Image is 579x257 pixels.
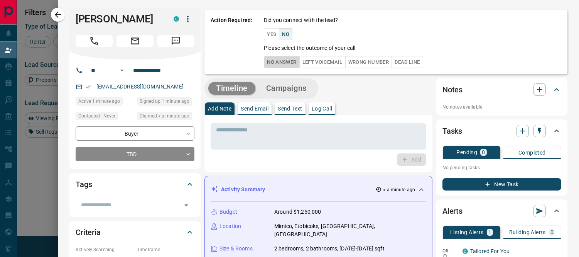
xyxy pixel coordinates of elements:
[76,13,162,25] h1: [PERSON_NAME]
[518,150,546,155] p: Completed
[76,126,194,141] div: Buyer
[312,106,332,111] p: Log Call
[137,112,194,123] div: Tue Oct 14 2025
[442,162,561,174] p: No pending tasks
[76,35,113,47] span: Call
[279,28,292,40] button: No
[76,226,101,238] h2: Criteria
[482,150,485,155] p: 0
[278,106,302,111] p: Send Text
[488,230,491,235] p: 1
[264,56,299,68] button: No Answer
[442,247,458,254] p: Off
[470,248,510,254] a: Tailored For You
[463,248,468,254] div: condos.ca
[76,178,92,191] h2: Tags
[76,147,194,161] div: TBD
[274,245,385,253] p: 2 bedrooms, 2 bathrooms, [DATE]-[DATE] sqft
[116,35,154,47] span: Email
[219,208,237,216] p: Budget
[456,150,477,155] p: Pending
[208,82,255,95] button: Timeline
[442,202,561,220] div: Alerts
[140,97,189,105] span: Signed up 1 minute ago
[274,208,321,216] p: Around $1,250,000
[86,84,91,90] svg: Email Verified
[219,245,253,253] p: Size & Rooms
[442,80,561,99] div: Notes
[137,97,194,108] div: Tue Oct 14 2025
[442,125,462,137] h2: Tasks
[174,16,179,22] div: condos.ca
[181,200,192,211] button: Open
[450,230,484,235] p: Listing Alerts
[140,112,189,120] span: Claimed < a minute ago
[274,222,426,238] p: Mimico, Etobicoke, [GEOGRAPHIC_DATA], [GEOGRAPHIC_DATA]
[264,16,338,24] p: Did you connect with the lead?
[442,122,561,140] div: Tasks
[442,104,561,111] p: No notes available
[76,223,194,242] div: Criteria
[345,56,392,68] button: Wrong Number
[137,246,194,253] p: Timeframe:
[442,205,463,217] h2: Alerts
[392,56,423,68] button: Dead Line
[264,28,279,40] button: Yes
[76,246,133,253] p: Actively Searching:
[76,175,194,194] div: Tags
[76,97,133,108] div: Tue Oct 14 2025
[509,230,546,235] p: Building Alerts
[442,178,561,191] button: New Task
[96,83,184,90] a: [EMAIL_ADDRESS][DOMAIN_NAME]
[208,106,231,111] p: Add Note
[221,186,265,194] p: Activity Summary
[211,182,426,197] div: Activity Summary< a minute ago
[157,35,194,47] span: Message
[219,222,241,230] p: Location
[383,186,415,193] p: < a minute ago
[211,16,252,68] p: Action Required:
[442,83,463,96] h2: Notes
[78,97,120,105] span: Active 1 minute ago
[299,56,346,68] button: Left Voicemail
[78,112,115,120] span: Contacted - Never
[241,106,268,111] p: Send Email
[258,82,314,95] button: Campaigns
[117,66,127,75] button: Open
[550,230,554,235] p: 0
[264,44,355,52] p: Please select the outcome of your call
